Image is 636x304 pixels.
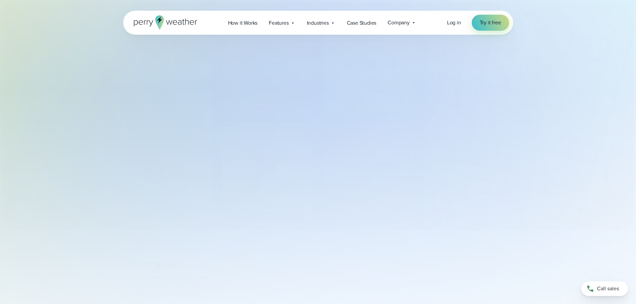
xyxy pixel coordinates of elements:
[388,19,410,27] span: Company
[347,19,377,27] span: Case Studies
[447,19,461,26] span: Log in
[472,15,509,31] a: Try it free
[307,19,329,27] span: Industries
[480,19,501,27] span: Try it free
[269,19,288,27] span: Features
[341,16,382,30] a: Case Studies
[228,19,258,27] span: How it Works
[597,285,619,293] span: Call sales
[447,19,461,27] a: Log in
[222,16,263,30] a: How it Works
[581,281,628,296] a: Call sales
